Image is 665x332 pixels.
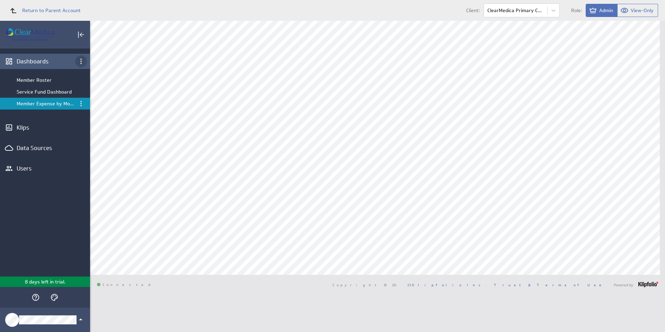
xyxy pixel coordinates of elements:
[77,99,85,108] div: Dashboard menu
[6,28,54,41] img: Klipfolio logo
[50,293,59,302] svg: Themes
[17,89,74,95] div: Service Fund Dashboard
[599,7,613,14] span: Admin
[17,165,73,172] div: Users
[571,8,582,13] span: Role:
[613,283,633,287] span: Powered by
[494,282,606,287] a: Trust & Terms of Use
[631,7,654,14] span: View-Only
[75,55,87,67] div: Dashboard menu
[6,28,54,41] div: Go to Dashboards
[76,99,86,108] div: Menu
[412,282,487,287] a: Klipfolio Inc.
[22,8,81,13] span: Return to Parent Account
[75,29,87,41] div: Collapse
[97,283,154,287] span: Connected: ID: dpnc-23 Online: true
[30,291,42,303] div: Help
[332,283,487,287] span: Copyright © 2025
[466,8,480,13] span: Client:
[48,291,60,303] div: Themes
[17,58,73,65] div: Dashboards
[25,278,65,286] p: 8 days left in trial.
[17,101,74,107] div: Member Expense by Month
[77,99,85,108] div: Menu
[17,77,74,83] div: Member Roster
[618,4,658,17] button: View as View-Only
[487,8,544,13] div: ClearMedica Primary Care
[6,3,81,18] a: Return to Parent Account
[638,282,658,287] img: logo-footer.png
[17,144,62,152] div: Data Sources
[586,4,618,17] button: View as Admin
[17,124,73,131] div: Klips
